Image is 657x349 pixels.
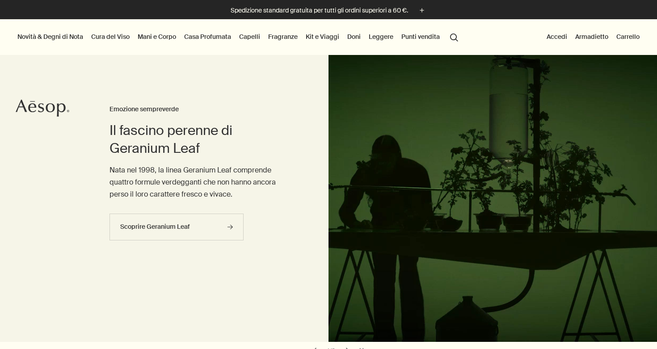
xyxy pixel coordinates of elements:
[345,31,362,42] a: Doni
[231,6,408,15] p: Spedizione standard gratuita per tutti gli ordini superiori a 60 €.
[136,31,178,42] a: Mani e Corpo
[16,19,462,55] nav: primary
[109,164,293,201] p: Nata nel 1998, la linea Geranium Leaf comprende quattro formule verdegganti che non hanno ancora ...
[615,31,641,42] button: Carrello
[16,99,69,119] a: Aesop
[109,122,293,157] h2: Il fascino perenne di Geranium Leaf
[400,31,442,42] button: Punti vendita
[182,31,233,42] a: Casa Profumata
[16,31,85,42] button: Novità & Degni di Nota
[237,31,262,42] a: Capelli
[304,31,341,42] a: Kit e Viaggi
[16,99,69,117] svg: Aesop
[367,31,395,42] a: Leggere
[89,31,131,42] a: Cura del Viso
[446,28,462,45] button: Apri ricerca
[109,214,244,240] a: Scoprire Geranium Leaf
[545,31,569,42] button: Accedi
[231,5,427,16] button: Spedizione standard gratuita per tutti gli ordini superiori a 60 €.
[109,104,293,115] h3: Emozione sempreverde
[573,31,610,42] a: Armadietto
[545,19,641,55] nav: supplementary
[266,31,299,42] a: Fragranze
